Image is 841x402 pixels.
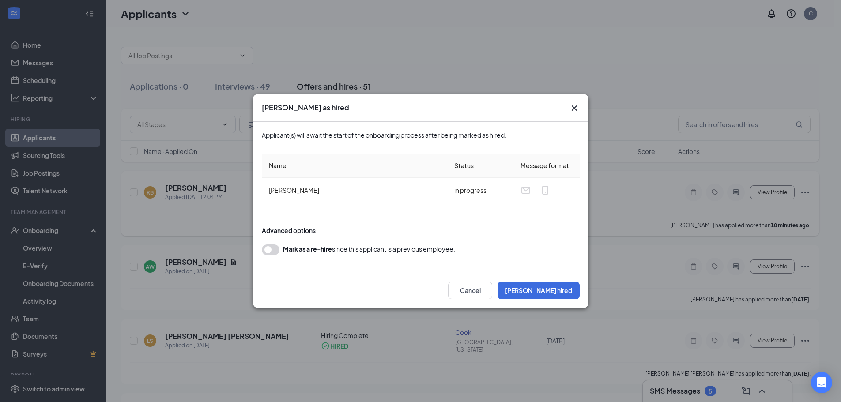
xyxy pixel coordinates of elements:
[811,372,832,393] div: Open Intercom Messenger
[520,185,531,195] svg: Email
[269,186,319,194] span: [PERSON_NAME]
[447,178,513,203] td: in progress
[262,103,349,113] h3: [PERSON_NAME] as hired
[283,244,455,253] div: since this applicant is a previous employee.
[262,154,447,178] th: Name
[283,245,332,253] b: Mark as a re-hire
[262,131,580,139] div: Applicant(s) will await the start of the onboarding process after being marked as hired.
[498,282,580,299] button: [PERSON_NAME] hired
[569,103,580,113] button: Close
[448,282,492,299] button: Cancel
[262,226,580,235] div: Advanced options
[569,103,580,113] svg: Cross
[447,154,513,178] th: Status
[513,154,580,178] th: Message format
[540,185,551,195] svg: MobileSms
